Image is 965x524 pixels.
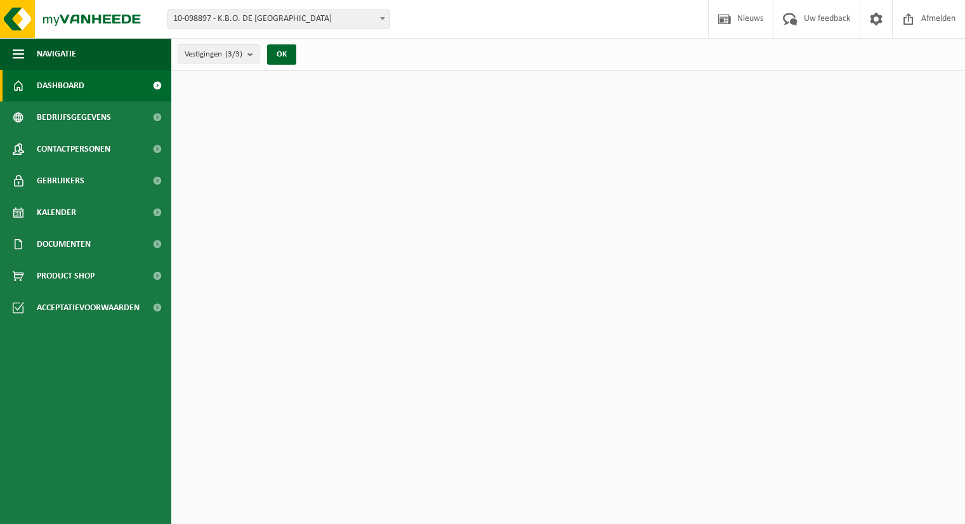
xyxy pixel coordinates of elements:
button: OK [267,44,296,65]
span: Contactpersonen [37,133,110,165]
span: Gebruikers [37,165,84,197]
span: Acceptatievoorwaarden [37,292,140,324]
span: 10-098897 - K.B.O. DE KAMELEON - OUDENAARDE [168,10,389,28]
span: Navigatie [37,38,76,70]
count: (3/3) [225,50,242,58]
span: Product Shop [37,260,95,292]
span: Documenten [37,228,91,260]
span: Kalender [37,197,76,228]
span: Vestigingen [185,45,242,64]
span: Dashboard [37,70,84,102]
span: Bedrijfsgegevens [37,102,111,133]
button: Vestigingen(3/3) [178,44,259,63]
span: 10-098897 - K.B.O. DE KAMELEON - OUDENAARDE [167,10,390,29]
